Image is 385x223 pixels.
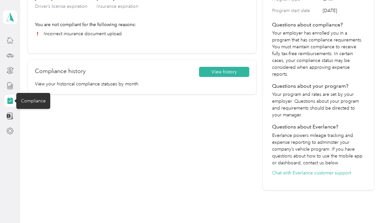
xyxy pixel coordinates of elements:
[348,186,385,223] iframe: Everlance-gr Chat Button Frame
[272,91,364,118] p: Your program and rates are set by your employer. Questions about your program and requirements sh...
[272,132,364,166] p: Everlance powers mileage tracking and expense reporting to administer your company’s vehicle prog...
[272,21,364,29] h4: Questions about compliance?
[35,30,249,37] li: Incorrect insurance document upload
[272,7,320,14] label: Program start date
[35,81,249,87] p: View your historical compliance statuses by month.
[272,170,351,176] button: Chat with Everlance customer support
[199,67,249,77] button: View history
[35,21,249,28] p: You are not compliant for the following reasons:
[272,82,364,90] h4: Questions about your program?
[323,7,364,14] span: [DATE]
[272,30,364,78] p: Your employer has enrolled you in a program that has compliance requirements. You must maintain c...
[35,67,85,76] h2: Compliance history
[16,93,50,109] div: Compliance
[272,123,364,131] h4: Questions about Everlance?
[35,3,87,10] p: Driver’s license expiration
[97,3,138,10] p: Insurance expiration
